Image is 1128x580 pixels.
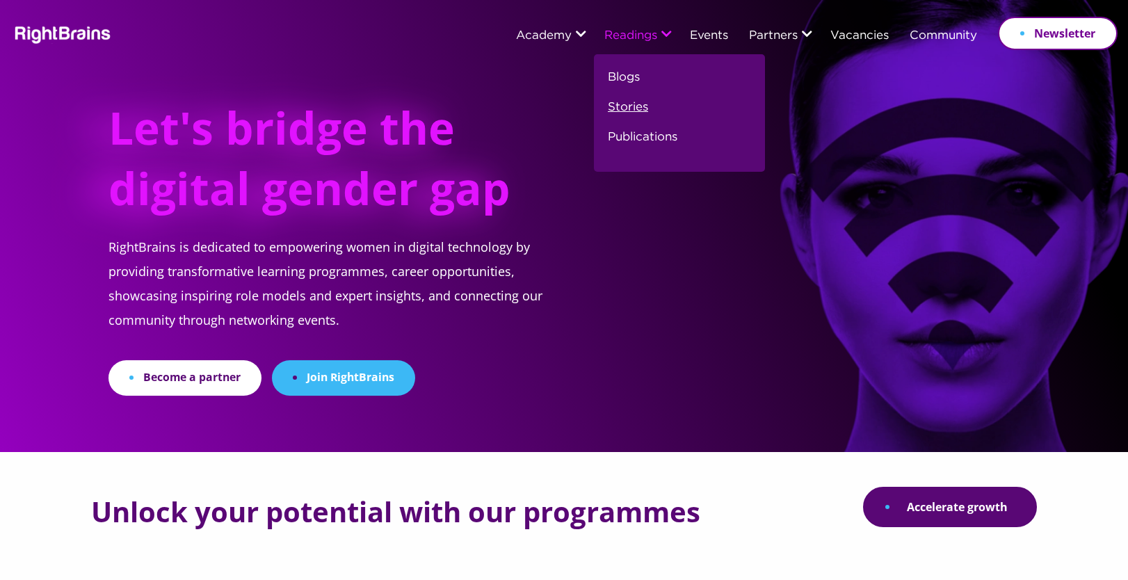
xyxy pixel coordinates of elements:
[272,360,415,396] a: Join RightBrains
[863,487,1037,527] a: Accelerate growth
[608,128,677,158] a: Publications
[998,17,1118,50] a: Newsletter
[108,360,261,396] a: Become a partner
[749,30,798,42] a: Partners
[108,97,525,235] h1: Let's bridge the digital gender gap
[604,30,657,42] a: Readings
[91,497,700,527] h2: Unlock your potential with our programmes
[10,24,111,44] img: Rightbrains
[608,68,640,98] a: Blogs
[516,30,572,42] a: Academy
[108,235,576,360] p: RightBrains is dedicated to empowering women in digital technology by providing transformative le...
[690,30,728,42] a: Events
[608,98,648,128] a: Stories
[830,30,889,42] a: Vacancies
[910,30,977,42] a: Community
